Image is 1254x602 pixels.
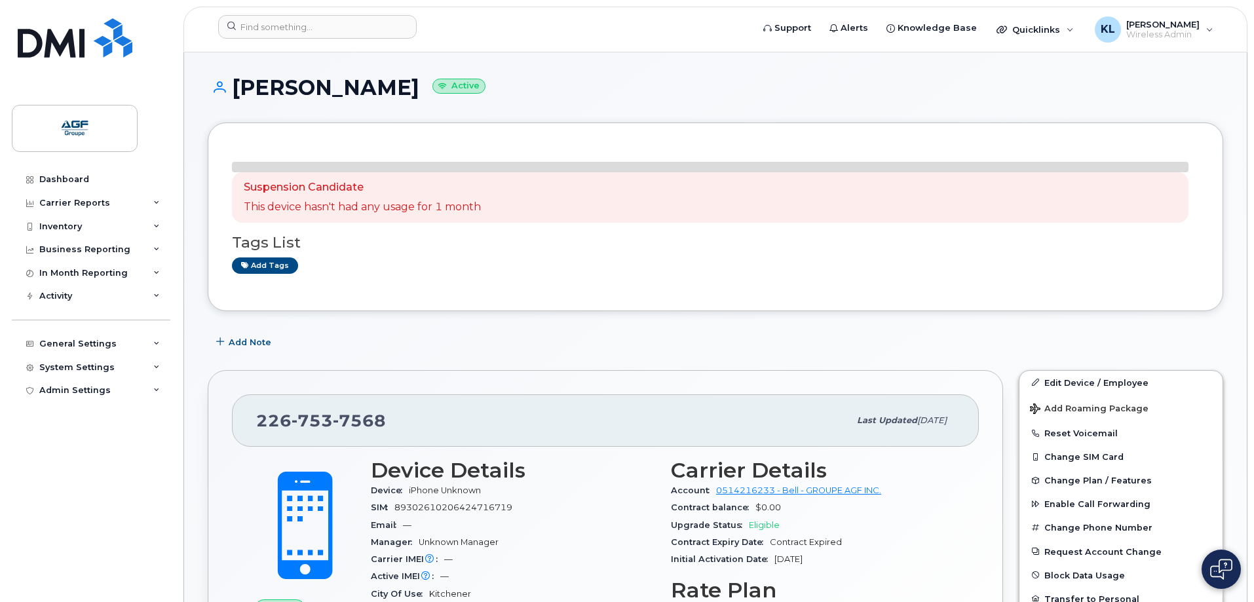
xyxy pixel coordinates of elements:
[256,411,386,430] span: 226
[419,537,499,547] span: Unknown Manager
[229,336,271,348] span: Add Note
[671,537,770,547] span: Contract Expiry Date
[371,459,655,482] h3: Device Details
[394,502,512,512] span: 89302610206424716719
[244,180,481,195] p: Suspension Candidate
[1210,559,1232,580] img: Open chat
[444,554,453,564] span: —
[917,415,947,425] span: [DATE]
[774,554,803,564] span: [DATE]
[1019,371,1223,394] a: Edit Device / Employee
[1019,468,1223,492] button: Change Plan / Features
[432,79,485,94] small: Active
[671,578,955,602] h3: Rate Plan
[1044,476,1152,485] span: Change Plan / Features
[429,589,471,599] span: Kitchener
[1019,516,1223,539] button: Change Phone Number
[440,571,449,581] span: —
[716,485,881,495] a: 0514216233 - Bell - GROUPE AGF INC.
[1030,404,1149,416] span: Add Roaming Package
[371,554,444,564] span: Carrier IMEI
[371,537,419,547] span: Manager
[671,502,755,512] span: Contract balance
[409,485,481,495] span: iPhone Unknown
[371,571,440,581] span: Active IMEI
[755,502,781,512] span: $0.00
[1019,492,1223,516] button: Enable Call Forwarding
[857,415,917,425] span: Last updated
[1019,394,1223,421] button: Add Roaming Package
[1019,421,1223,445] button: Reset Voicemail
[208,76,1223,99] h1: [PERSON_NAME]
[208,331,282,354] button: Add Note
[244,200,481,215] p: This device hasn't had any usage for 1 month
[749,520,780,530] span: Eligible
[403,520,411,530] span: —
[371,589,429,599] span: City Of Use
[671,459,955,482] h3: Carrier Details
[333,411,386,430] span: 7568
[371,520,403,530] span: Email
[1019,540,1223,563] button: Request Account Change
[671,485,716,495] span: Account
[671,520,749,530] span: Upgrade Status
[1019,563,1223,587] button: Block Data Usage
[1044,499,1150,509] span: Enable Call Forwarding
[770,537,842,547] span: Contract Expired
[371,485,409,495] span: Device
[371,502,394,512] span: SIM
[671,554,774,564] span: Initial Activation Date
[232,257,298,274] a: Add tags
[232,235,1199,251] h3: Tags List
[1019,445,1223,468] button: Change SIM Card
[292,411,333,430] span: 753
